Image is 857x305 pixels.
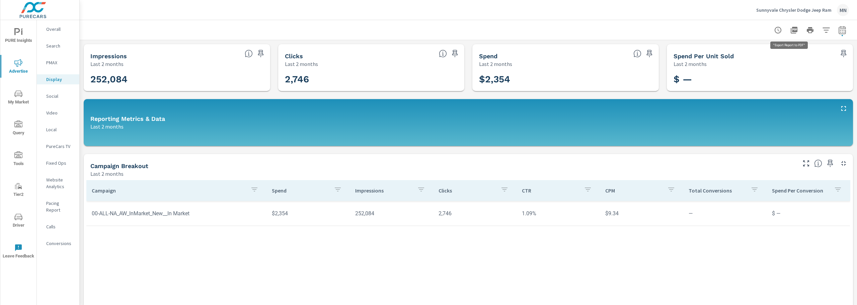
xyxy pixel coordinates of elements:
p: Last 2 months [90,170,124,178]
p: Last 2 months [285,60,318,68]
span: Query [2,121,34,137]
h5: Clicks [285,53,303,60]
button: Select Date Range [836,23,849,37]
p: Total Conversions [689,187,745,194]
p: Campaign [92,187,245,194]
div: Video [37,108,79,118]
td: 1.09% [517,205,600,222]
h3: 2,746 [285,74,458,85]
p: Last 2 months [90,123,124,131]
td: — [683,205,767,222]
div: Local [37,125,79,135]
p: Last 2 months [479,60,512,68]
p: Overall [46,26,74,32]
div: Social [37,91,79,101]
div: Display [37,74,79,84]
td: $2,354 [266,205,350,222]
span: Save this to your personalized report [450,48,460,59]
span: The number of times an ad was clicked by a consumer. [439,50,447,58]
p: Search [46,43,74,49]
span: The number of times an ad was shown on your behalf. [245,50,253,58]
p: PureCars TV [46,143,74,150]
div: PureCars TV [37,141,79,151]
p: Last 2 months [674,60,707,68]
span: This is a summary of Display performance results by campaign. Each column can be sorted. [814,159,822,167]
div: Overall [37,24,79,34]
span: Tools [2,151,34,168]
span: Save this to your personalized report [825,158,836,169]
span: Save this to your personalized report [255,48,266,59]
p: Website Analytics [46,176,74,190]
p: Fixed Ops [46,160,74,166]
div: MN [837,4,849,16]
p: Video [46,109,74,116]
p: Display [46,76,74,83]
p: Conversions [46,240,74,247]
button: Make Fullscreen [801,158,811,169]
span: PURE Insights [2,28,34,45]
td: $9.34 [600,205,683,222]
p: Last 2 months [90,60,124,68]
h5: Spend [479,53,497,60]
div: Fixed Ops [37,158,79,168]
p: Sunnyvale Chrysler Dodge Jeep Ram [756,7,832,13]
span: My Market [2,90,34,106]
div: nav menu [0,20,36,266]
button: Minimize Widget [838,158,849,169]
p: CPM [605,187,662,194]
span: Advertise [2,59,34,75]
p: CTR [522,187,578,194]
p: Local [46,126,74,133]
td: $ — [767,205,850,222]
p: PMAX [46,59,74,66]
p: Impressions [355,187,412,194]
h3: 252,084 [90,74,263,85]
p: Spend Per Conversion [772,187,829,194]
p: Pacing Report [46,200,74,213]
p: Calls [46,223,74,230]
span: Driver [2,213,34,229]
td: 00-ALL-NA_AW_InMarket_New__In Market [86,205,266,222]
h5: Spend Per Unit Sold [674,53,734,60]
td: 2,746 [433,205,517,222]
div: Website Analytics [37,175,79,192]
button: Maximize Widget [838,103,849,114]
h5: Impressions [90,53,127,60]
div: Conversions [37,238,79,248]
div: PMAX [37,58,79,68]
span: Leave Feedback [2,244,34,260]
span: Save this to your personalized report [644,48,655,59]
div: Pacing Report [37,198,79,215]
h3: $2,354 [479,74,652,85]
div: Search [37,41,79,51]
p: Clicks [439,187,495,194]
h5: Reporting Metrics & Data [90,115,165,122]
td: 252,084 [350,205,433,222]
p: Spend [272,187,328,194]
h5: Campaign Breakout [90,162,148,169]
p: Social [46,93,74,99]
div: Calls [37,222,79,232]
span: Tier2 [2,182,34,199]
span: The amount of money spent on advertising during the period. [633,50,641,58]
h3: $ — [674,74,847,85]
